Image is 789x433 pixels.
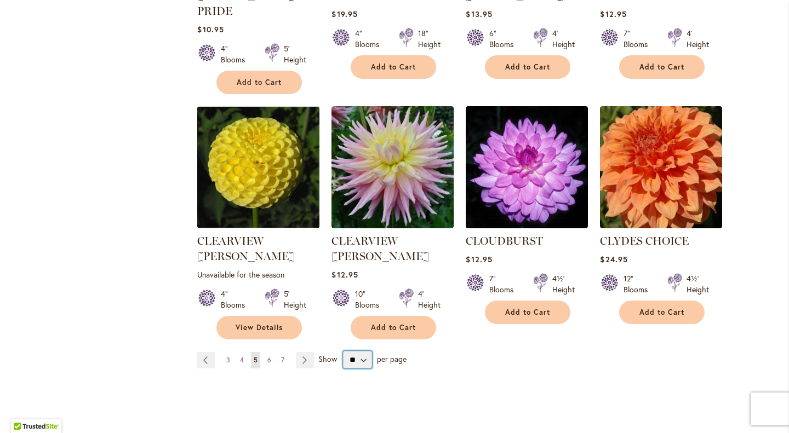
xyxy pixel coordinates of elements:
[331,234,429,263] a: CLEARVIEW [PERSON_NAME]
[237,352,247,368] a: 4
[355,288,386,310] div: 10" Blooms
[489,273,520,295] div: 7" Blooms
[619,55,705,79] button: Add to Cart
[331,220,454,230] a: Clearview Jonas
[600,234,689,247] a: CLYDES CHOICE
[351,316,436,339] button: Add to Cart
[331,269,358,280] span: $12.95
[466,9,492,19] span: $13.95
[281,356,284,364] span: 7
[197,24,224,34] span: $10.95
[619,301,705,324] button: Add to Cart
[216,316,302,339] a: View Details
[687,273,709,295] div: 4½' Height
[377,354,407,364] span: per page
[197,234,295,263] a: CLEARVIEW [PERSON_NAME]
[505,308,550,317] span: Add to Cart
[466,234,543,247] a: CLOUDBURST
[552,273,575,295] div: 4½' Height
[278,352,287,368] a: 7
[8,394,39,425] iframe: Launch Accessibility Center
[240,356,244,364] span: 4
[355,28,386,50] div: 4" Blooms
[254,356,258,364] span: 5
[600,9,626,19] span: $12.95
[505,62,550,72] span: Add to Cart
[600,220,722,230] a: Clyde's Choice
[624,273,654,295] div: 12" Blooms
[466,106,588,228] img: Cloudburst
[485,55,570,79] button: Add to Cart
[371,323,416,332] span: Add to Cart
[197,269,319,280] p: Unavailable for the season
[485,301,570,324] button: Add to Cart
[687,28,709,50] div: 4' Height
[371,62,416,72] span: Add to Cart
[639,308,684,317] span: Add to Cart
[331,9,357,19] span: $19.95
[466,220,588,230] a: Cloudburst
[284,288,306,310] div: 5' Height
[351,55,436,79] button: Add to Cart
[489,28,520,50] div: 6" Blooms
[466,254,492,264] span: $12.95
[216,71,302,94] button: Add to Cart
[284,43,306,65] div: 5' Height
[221,43,251,65] div: 4" Blooms
[600,254,627,264] span: $24.95
[600,106,722,228] img: Clyde's Choice
[197,220,319,230] a: CLEARVIEW DANIEL
[318,354,337,364] span: Show
[226,356,230,364] span: 3
[552,28,575,50] div: 4' Height
[221,288,251,310] div: 4" Blooms
[624,28,654,50] div: 7" Blooms
[267,356,271,364] span: 6
[236,323,283,332] span: View Details
[418,288,441,310] div: 4' Height
[418,28,441,50] div: 18" Height
[237,78,282,87] span: Add to Cart
[224,352,233,368] a: 3
[265,352,274,368] a: 6
[331,106,454,228] img: Clearview Jonas
[639,62,684,72] span: Add to Cart
[197,106,319,228] img: CLEARVIEW DANIEL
